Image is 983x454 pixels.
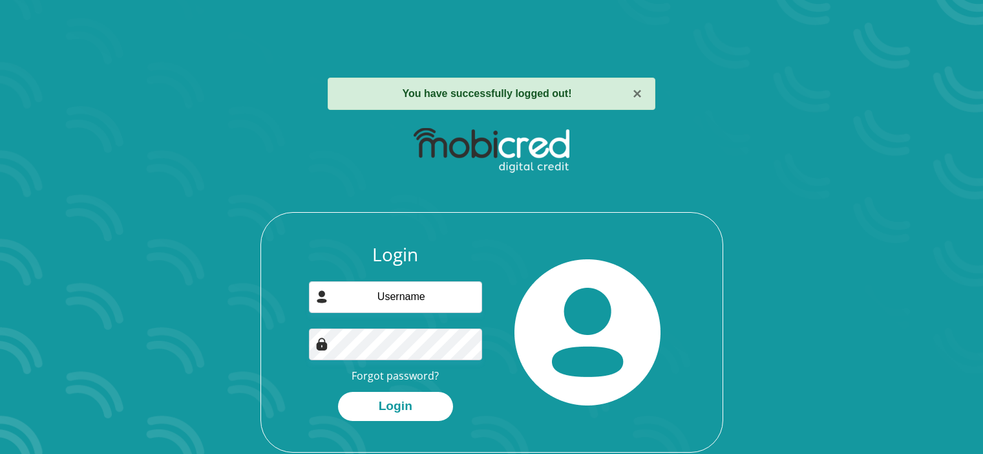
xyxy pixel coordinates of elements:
[414,128,569,173] img: mobicred logo
[338,392,453,421] button: Login
[352,369,439,383] a: Forgot password?
[315,290,328,303] img: user-icon image
[633,86,642,102] button: ×
[309,244,482,266] h3: Login
[403,88,572,99] strong: You have successfully logged out!
[315,338,328,351] img: Image
[309,281,482,313] input: Username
